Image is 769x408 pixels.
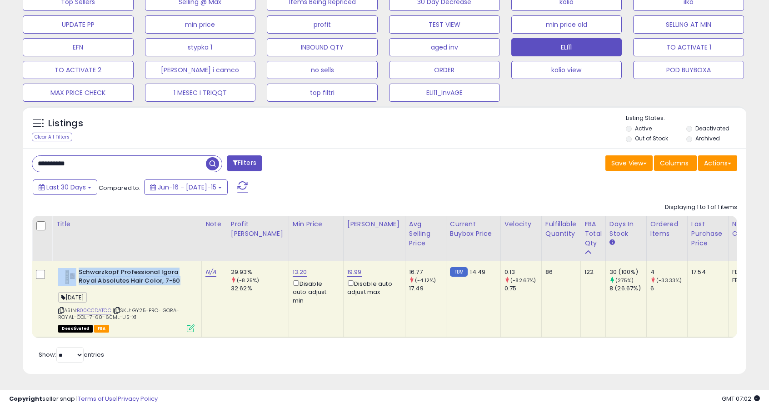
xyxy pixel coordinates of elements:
div: Last Purchase Price [691,219,724,248]
button: ELI11 [511,38,622,56]
span: 2025-08-15 07:02 GMT [722,394,760,403]
button: Columns [654,155,697,171]
div: 86 [545,268,574,276]
span: FBA [94,325,110,333]
span: Last 30 Days [46,183,86,192]
button: profit [267,15,378,34]
h5: Listings [48,117,83,130]
button: Jun-16 - [DATE]-15 [144,179,228,195]
div: Profit [PERSON_NAME] [231,219,285,239]
div: 0.13 [504,268,541,276]
button: min price [145,15,256,34]
div: 16.77 [409,268,446,276]
button: min price old [511,15,622,34]
button: TO ACTIVATE 2 [23,61,134,79]
span: | SKU: GY25-PRO-IGORA-ROYAL-COL-7-60-60ML-US-X1 [58,307,180,320]
div: Note [205,219,223,229]
label: Deactivated [695,124,729,132]
div: FBM: 3 [732,276,762,284]
button: Actions [698,155,737,171]
button: Last 30 Days [33,179,97,195]
button: stypka 1 [145,38,256,56]
div: seller snap | | [9,395,158,403]
a: Privacy Policy [118,394,158,403]
div: Velocity [504,219,538,229]
button: MAX PRICE CHECK [23,84,134,102]
button: TO ACTIVATE 1 [633,38,744,56]
button: [PERSON_NAME] i camco [145,61,256,79]
small: (275%) [615,277,634,284]
a: B00CCDATCC [77,307,111,314]
small: (-4.12%) [415,277,436,284]
div: 17.54 [691,268,721,276]
button: UPDATE PP [23,15,134,34]
small: (-82.67%) [510,277,536,284]
div: 0.75 [504,284,541,293]
div: 122 [584,268,599,276]
small: FBM [450,267,468,277]
div: 17.49 [409,284,446,293]
small: Days In Stock. [609,239,615,247]
div: 4 [650,268,687,276]
button: INBOUND QTY [267,38,378,56]
button: Filters [227,155,262,171]
span: Jun-16 - [DATE]-15 [158,183,216,192]
button: EFN [23,38,134,56]
div: 29.93% [231,268,289,276]
a: 19.99 [347,268,362,277]
p: Listing States: [626,114,746,123]
div: [PERSON_NAME] [347,219,401,229]
div: FBA: 0 [732,268,762,276]
div: 30 (100%) [609,268,646,276]
a: Terms of Use [78,394,116,403]
b: Schwarzkopf Professional Igora Royal Absolutes Hair Color, 7-60 [79,268,189,287]
span: 14.49 [470,268,485,276]
div: Num of Comp. [732,219,765,239]
a: 13.20 [293,268,307,277]
div: Days In Stock [609,219,643,239]
div: 32.62% [231,284,289,293]
button: aged inv [389,38,500,56]
button: ORDER [389,61,500,79]
button: kolio view [511,61,622,79]
div: Title [56,219,198,229]
div: ASIN: [58,268,195,331]
div: Min Price [293,219,340,229]
div: Ordered Items [650,219,684,239]
small: (-8.25%) [237,277,259,284]
button: TEST VIEW [389,15,500,34]
div: FBA Total Qty [584,219,602,248]
div: 8 (26.67%) [609,284,646,293]
small: (-33.33%) [656,277,682,284]
span: Show: entries [39,350,104,359]
label: Archived [695,134,720,142]
div: 6 [650,284,687,293]
a: N/A [205,268,216,277]
button: 1 MESEC I TRIQQT [145,84,256,102]
button: no sells [267,61,378,79]
label: Out of Stock [635,134,668,142]
div: Clear All Filters [32,133,72,141]
div: Disable auto adjust max [347,279,398,296]
label: Active [635,124,652,132]
div: Disable auto adjust min [293,279,336,305]
span: Columns [660,159,689,168]
span: [DATE] [58,292,87,303]
button: SELLING AT MIN [633,15,744,34]
strong: Copyright [9,394,42,403]
div: Displaying 1 to 1 of 1 items [665,203,737,212]
div: Avg Selling Price [409,219,442,248]
button: top filtri [267,84,378,102]
img: 318LfJuSWPL._SL40_.jpg [58,268,76,286]
span: All listings that are unavailable for purchase on Amazon for any reason other than out-of-stock [58,325,93,333]
button: POD BUYBOXA [633,61,744,79]
button: Save View [605,155,653,171]
div: Current Buybox Price [450,219,497,239]
span: Compared to: [99,184,140,192]
button: ELI11_InvAGE [389,84,500,102]
div: Fulfillable Quantity [545,219,577,239]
